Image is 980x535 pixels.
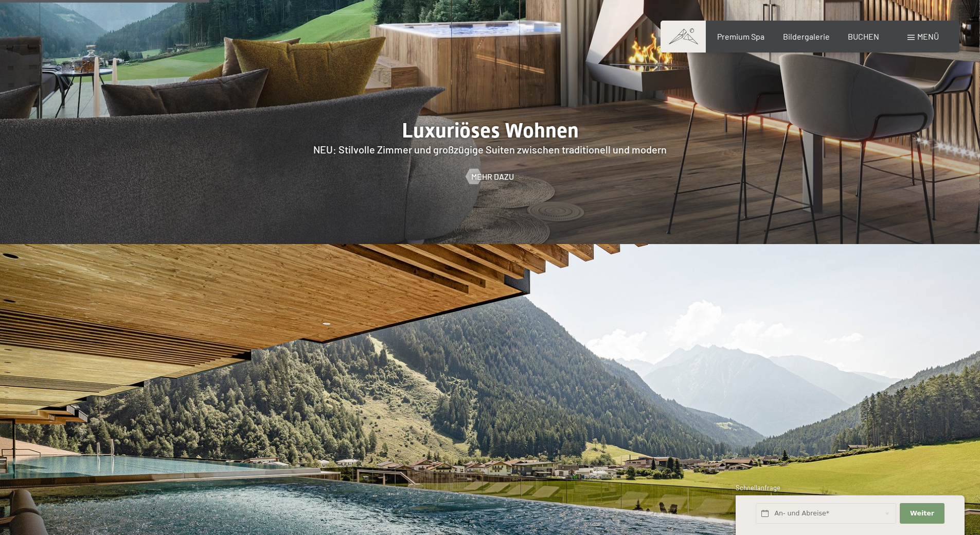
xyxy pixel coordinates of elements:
[917,31,939,41] span: Menü
[783,31,830,41] a: Bildergalerie
[471,171,514,182] span: Mehr dazu
[466,171,514,182] a: Mehr dazu
[900,503,944,524] button: Weiter
[910,509,934,518] span: Weiter
[736,484,780,492] span: Schnellanfrage
[848,31,879,41] a: BUCHEN
[717,31,764,41] a: Premium Spa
